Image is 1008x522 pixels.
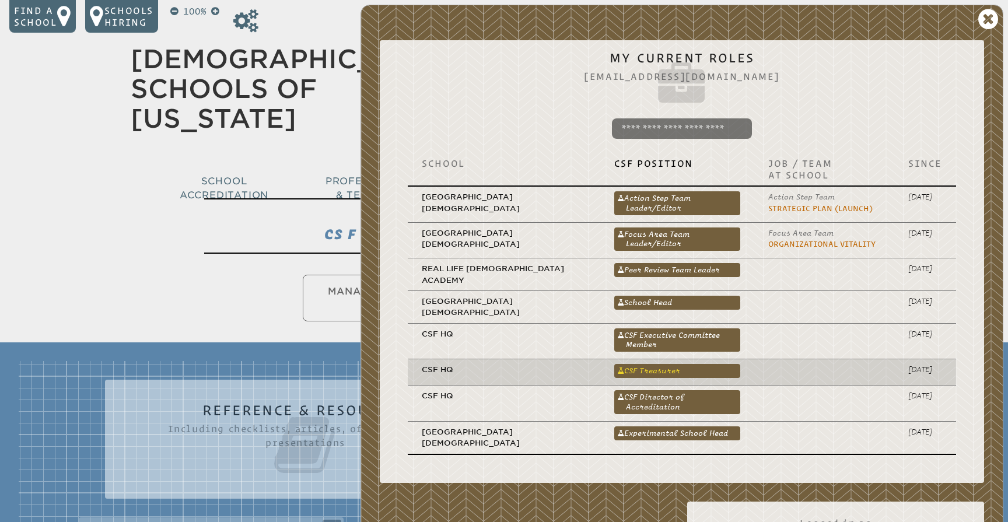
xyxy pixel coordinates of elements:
a: Peer Review Team Leader [614,263,740,277]
p: [DATE] [908,227,942,239]
a: School Head [614,296,740,310]
a: [DEMOGRAPHIC_DATA] Schools of [US_STATE] [131,44,461,134]
span: School Accreditation [180,176,268,201]
p: Find a school [14,5,57,28]
a: CSF Executive Committee Member [614,328,740,352]
p: School [422,157,586,169]
p: [GEOGRAPHIC_DATA][DEMOGRAPHIC_DATA] [422,191,586,214]
p: [DATE] [908,390,942,401]
h2: My Current Roles [398,51,965,109]
a: Experimental School Head [614,426,740,440]
p: [DATE] [908,328,942,339]
a: Focus Area Team Leader/Editor [614,227,740,251]
span: Focus Area Team [768,229,834,237]
p: CSF Position [614,157,740,169]
p: Real Life [DEMOGRAPHIC_DATA] Academy [422,263,586,286]
a: Organizational Vitality [768,240,876,248]
h2: Reference & Resources [128,403,483,478]
a: CSF Director of Accreditation [614,390,740,414]
p: CSF HQ [422,390,586,401]
a: Action Step Team Leader/Editor [614,191,740,215]
p: [DATE] [908,296,942,307]
p: 100% [181,5,209,19]
p: Since [908,157,942,169]
p: [GEOGRAPHIC_DATA][DEMOGRAPHIC_DATA] [422,227,586,250]
p: [GEOGRAPHIC_DATA][DEMOGRAPHIC_DATA] [422,296,586,318]
p: [DATE] [908,426,942,437]
p: CSF HQ [422,328,586,339]
p: [DATE] [908,191,942,202]
p: CSF HQ [422,364,586,375]
a: Strategic Plan (Launch) [768,204,873,213]
p: [DATE] [908,263,942,274]
p: Schools Hiring [104,5,153,28]
span: Action Step Team [768,192,835,201]
p: [GEOGRAPHIC_DATA][DEMOGRAPHIC_DATA] [422,426,586,449]
span: Professional Development & Teacher Certification [325,176,496,201]
a: CSF Treasurer [614,364,740,378]
p: [DATE] [908,364,942,375]
span: CSF Director of Accreditation [324,226,684,242]
p: Job / Team at School [768,157,880,181]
